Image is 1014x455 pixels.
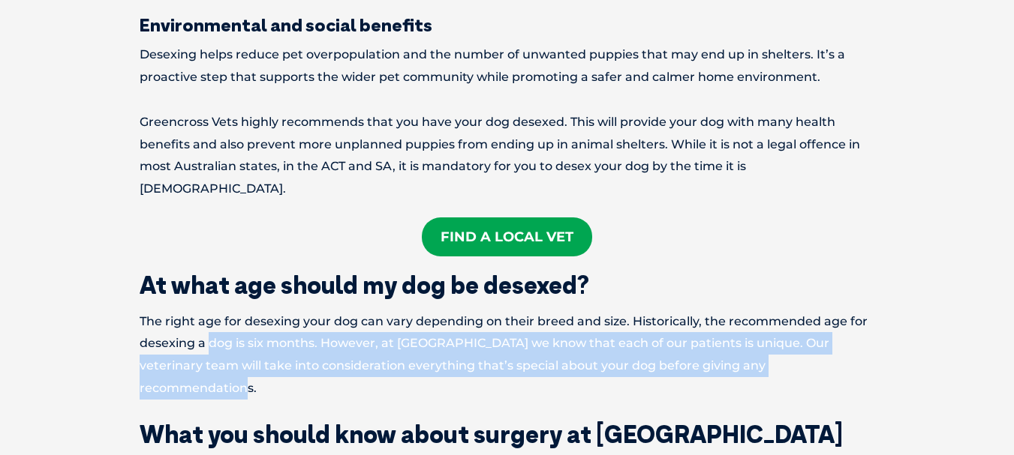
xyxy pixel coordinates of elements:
[140,43,875,88] p: Desexing helps reduce pet overpopulation and the number of unwanted puppies that may end up in sh...
[140,111,875,200] p: Greencross Vets highly recommends that you have your dog desexed. This will provide your dog with...
[140,422,875,446] h2: What you should know about surgery at [GEOGRAPHIC_DATA]
[422,217,592,256] a: Find A Local Vet
[140,310,875,400] p: The right age for desexing your dog can vary depending on their breed and size. Historically, the...
[140,273,875,297] h2: At what age should my dog be desexed?
[140,16,875,34] h3: Environmental and social benefits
